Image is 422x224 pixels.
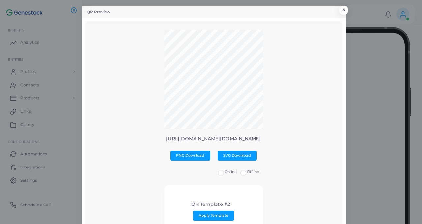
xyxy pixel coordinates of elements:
span: PNG Download [176,153,204,158]
span: SVG Download [223,153,251,158]
span: Offline [247,169,259,174]
button: SVG Download [218,151,257,161]
p: [URL][DOMAIN_NAME][DOMAIN_NAME] [90,136,337,142]
h4: QR Template #2 [191,202,230,207]
button: Apply Template [193,211,234,221]
h5: QR Preview [87,9,110,15]
button: Close [339,6,348,14]
span: Apply Template [199,213,228,218]
button: PNG Download [170,151,210,161]
span: Online [225,169,237,174]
